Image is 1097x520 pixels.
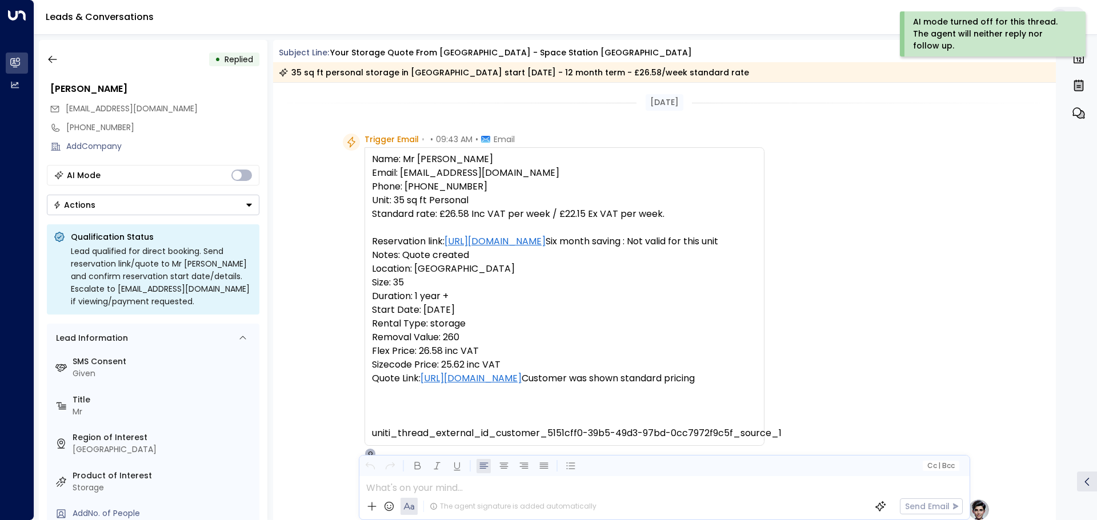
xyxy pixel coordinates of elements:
a: Leads & Conversations [46,10,154,23]
div: • [215,49,221,70]
div: AddCompany [66,140,259,152]
span: • [422,134,425,145]
div: Given [73,368,255,380]
div: 35 sq ft personal storage in [GEOGRAPHIC_DATA] start [DATE] - 12 month term - £26.58/week standar... [279,67,749,78]
span: Cc Bcc [927,462,954,470]
p: Qualification Status [71,231,253,243]
div: [PHONE_NUMBER] [66,122,259,134]
div: AI Mode [67,170,101,181]
span: 09:43 AM [436,134,473,145]
span: • [430,134,433,145]
button: Actions [47,195,259,215]
span: Trigger Email [365,134,419,145]
div: Your storage quote from [GEOGRAPHIC_DATA] - Space Station [GEOGRAPHIC_DATA] [330,47,692,59]
div: Mr [73,406,255,418]
div: Storage [73,482,255,494]
div: [DATE] [646,94,683,111]
span: Replied [225,54,253,65]
span: | [938,462,940,470]
span: Subject Line: [279,47,329,58]
button: Cc|Bcc [922,461,959,471]
button: Undo [363,459,377,473]
label: SMS Consent [73,356,255,368]
div: Button group with a nested menu [47,195,259,215]
a: [URL][DOMAIN_NAME] [421,372,522,385]
div: Lead Information [52,332,128,344]
div: The agent signature is added automatically [430,501,596,511]
div: Lead qualified for direct booking. Send reservation link/quote to Mr [PERSON_NAME] and confirm re... [71,245,253,308]
label: Region of Interest [73,432,255,444]
pre: Name: Mr [PERSON_NAME] Email: [EMAIL_ADDRESS][DOMAIN_NAME] Phone: [PHONE_NUMBER] Unit: 35 sq ft P... [372,152,757,440]
button: Redo [383,459,397,473]
a: [URL][DOMAIN_NAME] [445,235,546,248]
label: Title [73,394,255,406]
div: [PERSON_NAME] [50,82,259,96]
div: [GEOGRAPHIC_DATA] [73,444,255,455]
div: AddNo. of People [73,507,255,519]
span: bradas1@hotmail.co.uk [66,103,198,115]
span: • [475,134,478,145]
div: AI mode turned off for this thread. The agent will neither reply nor follow up. [913,16,1070,52]
span: Email [494,134,515,145]
label: Product of Interest [73,470,255,482]
span: [EMAIL_ADDRESS][DOMAIN_NAME] [66,103,198,114]
div: Actions [53,200,95,210]
div: O [365,448,376,459]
